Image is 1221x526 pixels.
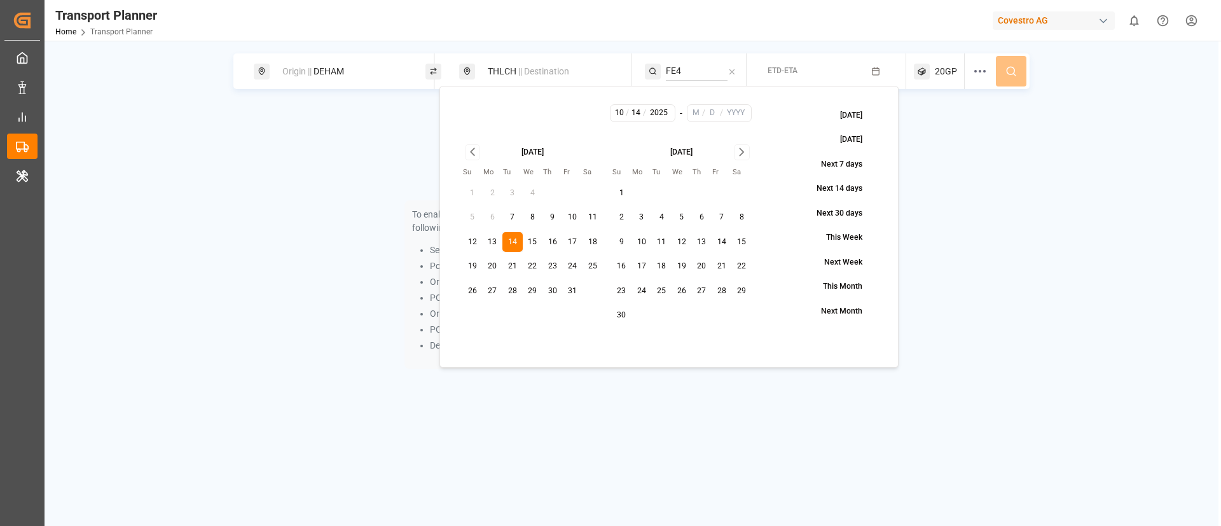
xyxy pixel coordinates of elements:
button: show 0 new notifications [1120,6,1149,35]
th: Sunday [612,167,632,179]
button: 16 [542,232,563,253]
button: 16 [612,256,632,277]
th: Monday [631,167,652,179]
button: 20 [692,256,712,277]
button: Next 30 days [787,202,876,225]
button: Next Week [795,251,876,273]
button: 10 [563,207,583,228]
span: ETD-ETA [768,66,797,75]
button: 10 [631,232,652,253]
button: 18 [583,232,603,253]
button: 24 [631,281,652,301]
button: 6 [692,207,712,228]
button: Next 7 days [792,153,876,176]
button: 14 [712,232,732,253]
th: Tuesday [502,167,523,179]
th: Friday [563,167,583,179]
input: Search Service String [666,62,728,81]
button: 25 [652,281,672,301]
button: 12 [462,232,483,253]
button: 12 [672,232,692,253]
input: YYYY [722,107,749,119]
button: 29 [732,281,752,301]
li: Destination and Service String [430,339,676,352]
button: 2 [612,207,632,228]
p: To enable searching, add ETA, ETD, containerType and one of the following: [412,208,676,235]
span: || Destination [518,66,569,76]
button: 28 [712,281,732,301]
button: 15 [523,232,543,253]
div: Covestro AG [993,11,1115,30]
button: 18 [652,256,672,277]
button: [DATE] [811,129,876,151]
div: Transport Planner [55,6,157,25]
th: Thursday [542,167,563,179]
button: 1 [612,183,632,204]
input: D [705,107,721,119]
button: 27 [483,281,503,301]
div: THLCH [480,60,617,83]
button: 9 [542,207,563,228]
input: YYYY [645,107,672,119]
li: Port Pair [430,260,676,273]
button: 15 [732,232,752,253]
button: 13 [483,232,503,253]
th: Wednesday [523,167,543,179]
button: 4 [652,207,672,228]
button: 22 [732,256,752,277]
button: 29 [523,281,543,301]
span: Origin || [282,66,312,76]
button: 9 [612,232,632,253]
button: This Week [797,227,876,249]
button: 31 [563,281,583,301]
span: / [626,107,629,119]
button: 11 [583,207,603,228]
div: - [680,104,682,122]
span: / [702,107,705,119]
button: This Month [794,276,876,298]
li: POL and Service String [430,291,676,305]
button: Next Month [792,300,876,322]
button: [DATE] [811,104,876,127]
th: Saturday [583,167,603,179]
button: 11 [652,232,672,253]
button: Covestro AG [993,8,1120,32]
li: Service String [430,244,676,257]
button: 28 [502,281,523,301]
button: 22 [523,256,543,277]
input: M [613,107,626,119]
th: Friday [712,167,732,179]
button: 14 [502,232,523,253]
button: 8 [732,207,752,228]
button: Help Center [1149,6,1177,35]
th: Sunday [462,167,483,179]
button: 27 [692,281,712,301]
button: 7 [712,207,732,228]
button: 26 [462,281,483,301]
input: M [689,107,703,119]
button: 19 [672,256,692,277]
div: [DATE] [521,147,544,158]
button: 19 [462,256,483,277]
input: D [628,107,644,119]
div: DEHAM [275,60,412,83]
span: / [643,107,646,119]
button: 20 [483,256,503,277]
button: Go to next month [734,144,750,160]
button: 17 [631,256,652,277]
button: 8 [523,207,543,228]
button: 3 [631,207,652,228]
button: 17 [563,232,583,253]
button: 13 [692,232,712,253]
button: 30 [542,281,563,301]
button: 23 [612,281,632,301]
li: POD and Service String [430,323,676,336]
a: Home [55,27,76,36]
button: 23 [542,256,563,277]
div: [DATE] [670,147,693,158]
th: Tuesday [652,167,672,179]
button: 5 [672,207,692,228]
span: 20GP [935,65,957,78]
span: / [720,107,723,119]
button: 25 [583,256,603,277]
